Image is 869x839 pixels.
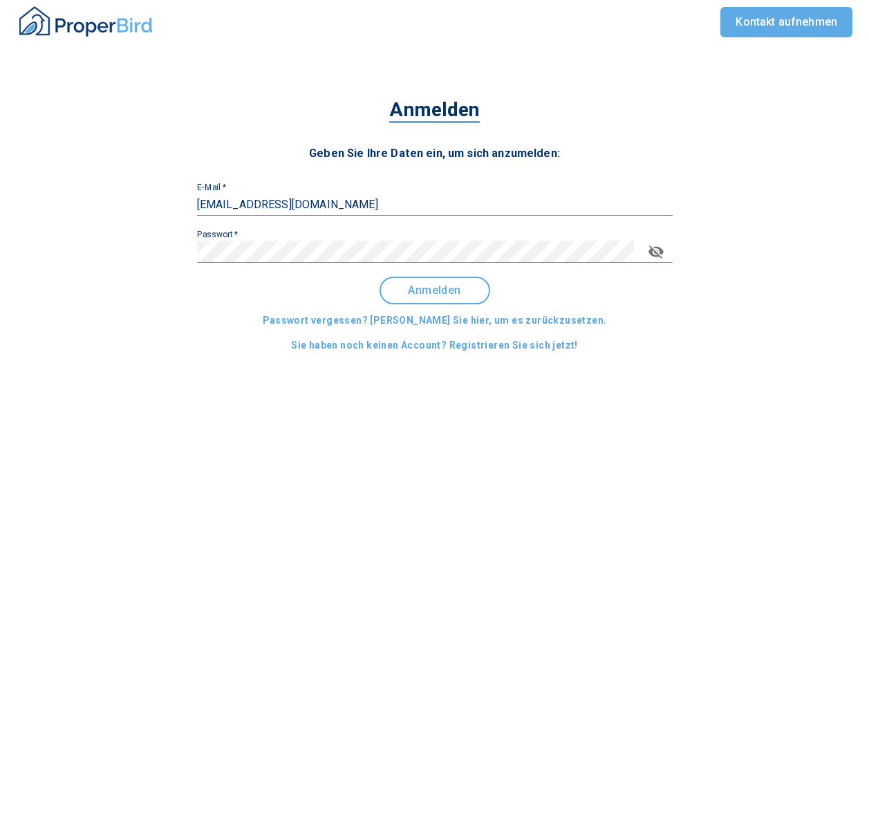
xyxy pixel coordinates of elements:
span: Passwort vergessen? [PERSON_NAME] Sie hier, um es zurückzusetzen. [263,312,607,329]
button: toggle password visibility [639,235,673,268]
input: johndoe@example.com [197,194,673,216]
a: Kontakt aufnehmen [720,7,852,37]
button: Sie haben noch keinen Account? Registrieren Sie sich jetzt! [286,333,583,358]
button: Anmelden [380,277,490,304]
label: E-Mail [197,183,226,192]
img: ProperBird Logo and Home Button [17,4,155,39]
span: Anmelden [392,284,478,297]
button: ProperBird Logo and Home Button [17,1,155,44]
span: Geben Sie Ihre Daten ein, um sich anzumelden: [309,147,560,160]
span: Sie haben noch keinen Account? Registrieren Sie sich jetzt! [291,337,578,354]
button: Passwort vergessen? [PERSON_NAME] Sie hier, um es zurückzusetzen. [257,308,613,333]
span: Anmelden [389,98,479,123]
label: Passwort [197,230,239,239]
